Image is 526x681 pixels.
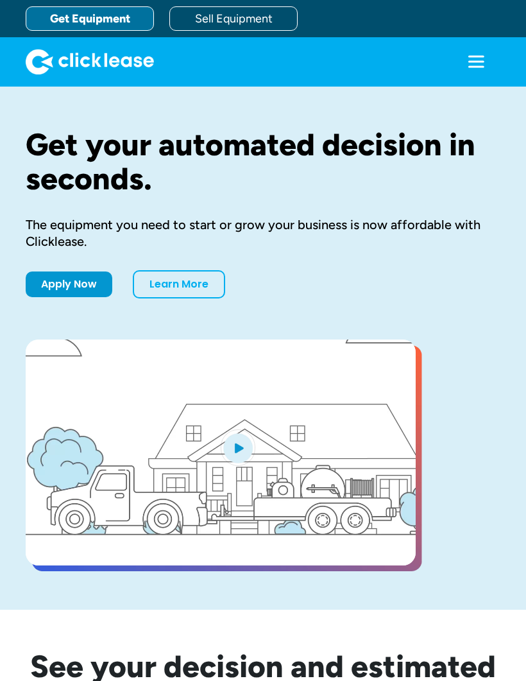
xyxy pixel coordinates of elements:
div: The equipment you need to start or grow your business is now affordable with Clicklease. [26,216,500,250]
h1: Get your automated decision in seconds. [26,128,500,196]
a: Sell Equipment [169,6,298,31]
img: Blue play button logo on a light blue circular background [221,429,255,465]
a: Apply Now [26,272,112,297]
a: Get Equipment [26,6,154,31]
a: home [26,49,154,74]
div: menu [452,37,500,86]
a: Learn More [133,270,225,298]
a: open lightbox [26,340,416,565]
img: Clicklease logo [26,49,154,74]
